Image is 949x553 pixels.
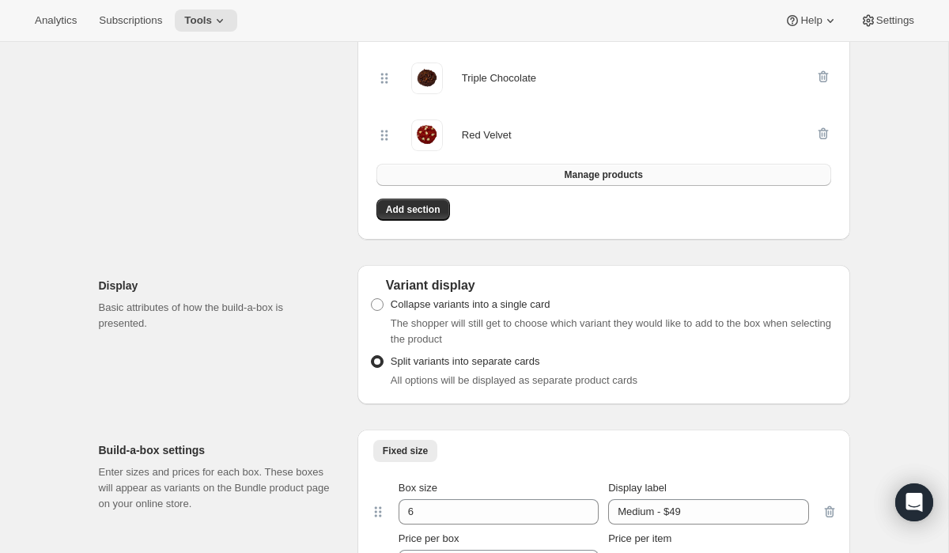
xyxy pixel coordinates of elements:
span: Display label [608,482,667,494]
span: The shopper will still get to choose which variant they would like to add to the box when selecti... [391,317,831,345]
div: Triple Chocolate [462,70,536,86]
div: Red Velvet [462,127,512,143]
p: Basic attributes of how the build-a-box is presented. [99,300,332,331]
span: Tools [184,14,212,27]
img: Red Velvet [411,119,443,151]
button: Subscriptions [89,9,172,32]
span: Collapse variants into a single card [391,298,550,310]
span: Settings [876,14,914,27]
div: Price per item [608,531,808,547]
button: Help [775,9,847,32]
input: Display label [608,499,808,525]
input: Box size [399,499,575,525]
p: Enter sizes and prices for each box. These boxes will appear as variants on the Bundle product pa... [99,464,332,512]
div: Open Intercom Messenger [895,483,933,521]
span: Analytics [35,14,77,27]
button: Analytics [25,9,86,32]
button: Settings [851,9,924,32]
span: Price per box [399,532,459,544]
span: Split variants into separate cards [391,355,540,367]
span: All options will be displayed as separate product cards [391,374,637,386]
button: Manage products [376,164,831,186]
span: Box size [399,482,437,494]
span: Fixed size [383,445,428,457]
h2: Display [99,278,332,294]
button: Add section [376,199,450,221]
span: Manage products [564,169,642,181]
span: Help [800,14,822,27]
span: Add section [386,203,440,216]
div: Variant display [370,278,837,294]
span: Subscriptions [99,14,162,27]
h2: Build-a-box settings [99,442,332,458]
img: Triple Chocolate [411,62,443,94]
button: Tools [175,9,237,32]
